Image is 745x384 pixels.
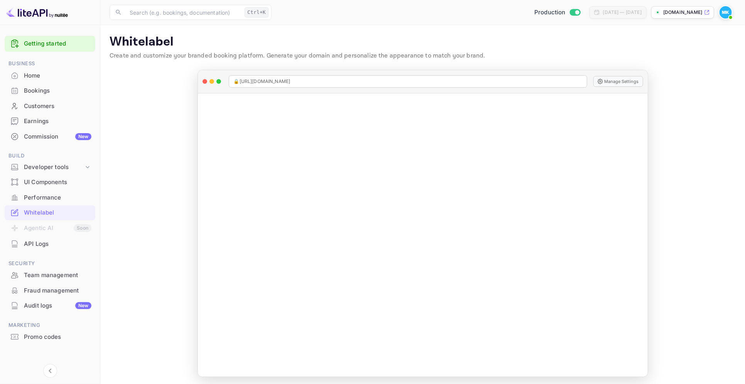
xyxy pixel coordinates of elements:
[24,271,91,280] div: Team management
[24,286,91,295] div: Fraud management
[5,175,95,189] a: UI Components
[5,59,95,68] span: Business
[531,8,583,17] div: Switch to Sandbox mode
[593,76,643,87] button: Manage Settings
[24,193,91,202] div: Performance
[603,9,642,16] div: [DATE] — [DATE]
[5,268,95,282] a: Team management
[43,364,57,378] button: Collapse navigation
[24,208,91,217] div: Whitelabel
[24,132,91,141] div: Commission
[5,129,95,144] a: CommissionNew
[5,190,95,205] a: Performance
[5,114,95,128] a: Earnings
[24,178,91,187] div: UI Components
[5,161,95,174] div: Developer tools
[5,99,95,113] a: Customers
[110,51,736,61] p: Create and customize your branded booking platform. Generate your domain and personalize the appe...
[5,330,95,345] div: Promo codes
[24,39,91,48] a: Getting started
[663,9,703,16] p: [DOMAIN_NAME]
[5,114,95,129] div: Earnings
[75,302,91,309] div: New
[5,330,95,344] a: Promo codes
[5,205,95,220] a: Whitelabel
[5,83,95,98] a: Bookings
[24,102,91,111] div: Customers
[24,301,91,310] div: Audit logs
[24,333,91,342] div: Promo codes
[75,133,91,140] div: New
[24,240,91,249] div: API Logs
[720,6,732,19] img: Michelle Krogmeier
[5,175,95,190] div: UI Components
[110,34,736,50] p: Whitelabel
[5,283,95,298] a: Fraud management
[5,237,95,252] div: API Logs
[5,259,95,268] span: Security
[5,237,95,251] a: API Logs
[6,6,68,19] img: LiteAPI logo
[5,36,95,52] div: Getting started
[5,298,95,313] a: Audit logsNew
[24,71,91,80] div: Home
[234,78,291,85] span: 🔒 [URL][DOMAIN_NAME]
[24,117,91,126] div: Earnings
[5,268,95,283] div: Team management
[5,152,95,160] span: Build
[534,8,566,17] span: Production
[24,86,91,95] div: Bookings
[5,68,95,83] a: Home
[245,7,269,17] div: Ctrl+K
[24,163,84,172] div: Developer tools
[5,321,95,330] span: Marketing
[125,5,242,20] input: Search (e.g. bookings, documentation)
[5,99,95,114] div: Customers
